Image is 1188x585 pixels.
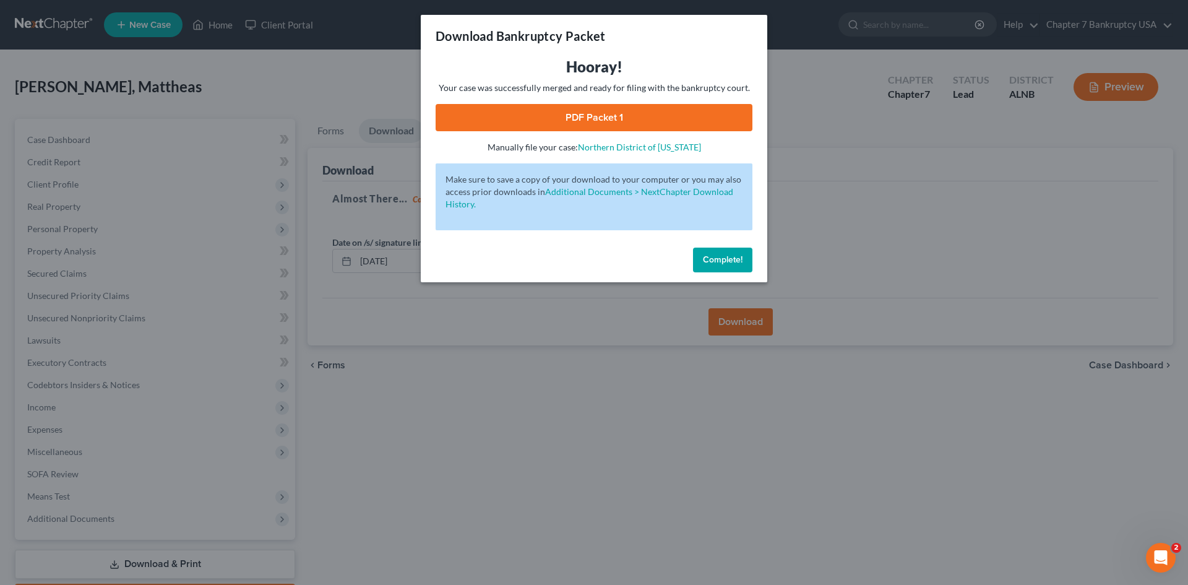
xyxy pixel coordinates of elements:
[436,82,752,94] p: Your case was successfully merged and ready for filing with the bankruptcy court.
[436,27,605,45] h3: Download Bankruptcy Packet
[436,141,752,154] p: Manually file your case:
[1171,543,1181,553] span: 2
[445,173,742,210] p: Make sure to save a copy of your download to your computer or you may also access prior downloads in
[693,248,752,272] button: Complete!
[436,104,752,131] a: PDF Packet 1
[578,142,701,152] a: Northern District of [US_STATE]
[703,254,742,265] span: Complete!
[445,186,733,209] a: Additional Documents > NextChapter Download History.
[436,57,752,77] h3: Hooray!
[1146,543,1176,573] iframe: Intercom live chat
